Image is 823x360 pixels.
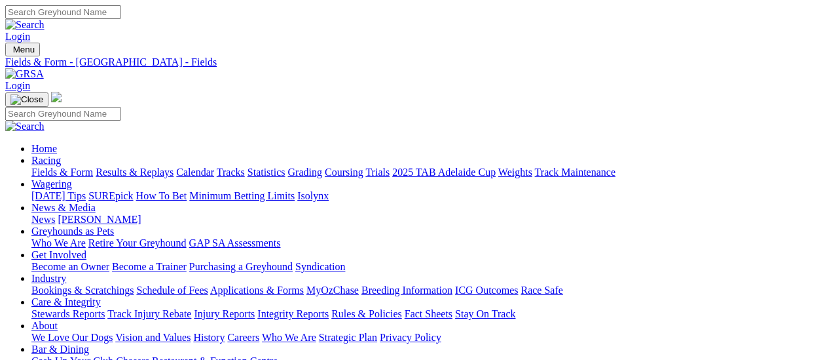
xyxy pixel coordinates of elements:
a: GAP SA Assessments [189,237,281,249]
a: Race Safe [521,285,562,296]
a: Rules & Policies [331,308,402,319]
a: Vision and Values [115,332,191,343]
a: Bookings & Scratchings [31,285,134,296]
a: Fields & Form - [GEOGRAPHIC_DATA] - Fields [5,56,818,68]
div: News & Media [31,214,818,226]
a: Racing [31,155,61,166]
div: Greyhounds as Pets [31,237,818,249]
a: Syndication [295,261,345,272]
a: Become an Owner [31,261,109,272]
a: Schedule of Fees [136,285,208,296]
div: About [31,332,818,344]
a: [PERSON_NAME] [58,214,141,225]
a: ICG Outcomes [455,285,518,296]
button: Toggle navigation [5,92,48,107]
a: 2025 TAB Adelaide Cup [392,167,496,178]
a: [DATE] Tips [31,190,86,201]
a: Login [5,80,30,91]
a: Login [5,31,30,42]
a: Track Injury Rebate [107,308,191,319]
a: Stewards Reports [31,308,105,319]
a: History [193,332,225,343]
a: Fields & Form [31,167,93,178]
a: Wagering [31,178,72,190]
a: Grading [288,167,322,178]
a: Get Involved [31,249,86,260]
a: Careers [227,332,259,343]
a: Strategic Plan [319,332,377,343]
img: Close [10,94,43,105]
a: Weights [498,167,532,178]
a: Track Maintenance [535,167,615,178]
img: logo-grsa-white.png [51,92,62,102]
div: Wagering [31,190,818,202]
a: Isolynx [297,190,329,201]
a: Fact Sheets [405,308,452,319]
button: Toggle navigation [5,43,40,56]
a: Care & Integrity [31,296,101,308]
div: Care & Integrity [31,308,818,320]
a: Trials [365,167,390,178]
a: Injury Reports [194,308,255,319]
a: Retire Your Greyhound [88,237,187,249]
a: How To Bet [136,190,187,201]
a: News [31,214,55,225]
img: Search [5,19,45,31]
input: Search [5,5,121,19]
img: Search [5,121,45,132]
input: Search [5,107,121,121]
a: Integrity Reports [257,308,329,319]
span: Menu [13,45,35,54]
a: Minimum Betting Limits [189,190,295,201]
a: Stay On Track [455,308,515,319]
a: Calendar [176,167,214,178]
a: Privacy Policy [380,332,441,343]
a: Purchasing a Greyhound [189,261,293,272]
a: Home [31,143,57,154]
a: We Love Our Dogs [31,332,113,343]
a: SUREpick [88,190,133,201]
a: News & Media [31,202,96,213]
a: Industry [31,273,66,284]
a: Tracks [217,167,245,178]
a: Results & Replays [96,167,174,178]
a: Bar & Dining [31,344,89,355]
div: Get Involved [31,261,818,273]
a: MyOzChase [306,285,359,296]
a: Who We Are [262,332,316,343]
img: GRSA [5,68,44,80]
a: Greyhounds as Pets [31,226,114,237]
a: Who We Are [31,237,86,249]
a: Applications & Forms [210,285,304,296]
div: Industry [31,285,818,296]
a: Become a Trainer [112,261,187,272]
a: About [31,320,58,331]
a: Breeding Information [361,285,452,296]
a: Statistics [247,167,285,178]
div: Racing [31,167,818,178]
a: Coursing [325,167,363,178]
